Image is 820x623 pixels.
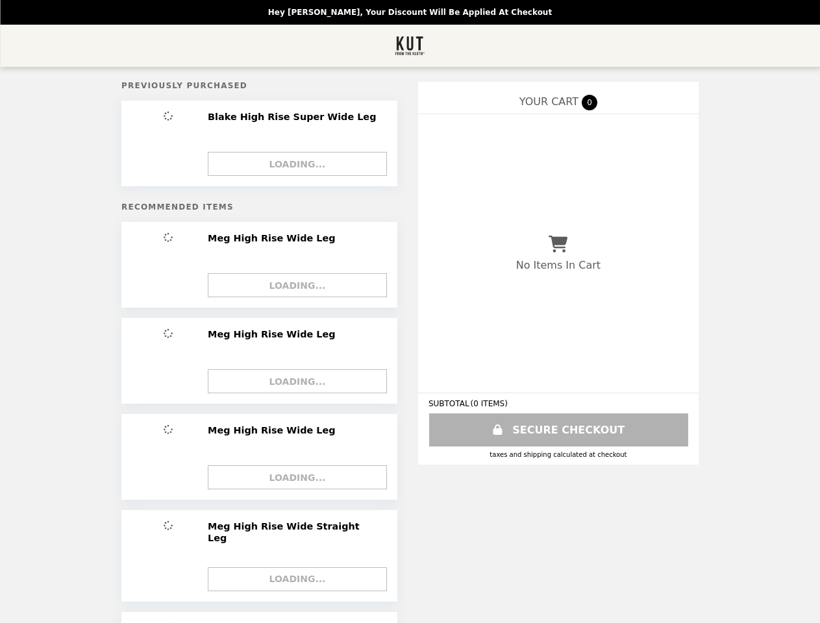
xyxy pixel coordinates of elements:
img: Brand Logo [395,32,425,59]
p: Hey [PERSON_NAME], your discount will be applied at checkout [268,8,552,17]
h2: Meg High Rise Wide Leg [208,424,340,436]
h5: Recommended Items [121,202,397,212]
h2: Meg High Rise Wide Straight Leg [208,520,383,544]
span: YOUR CART [519,95,578,108]
div: Taxes and Shipping calculated at checkout [429,451,688,458]
h2: Blake High Rise Super Wide Leg [208,111,381,123]
h2: Meg High Rise Wide Leg [208,328,340,340]
p: No Items In Cart [516,259,601,271]
h2: Meg High Rise Wide Leg [208,232,340,244]
span: ( 0 ITEMS ) [471,399,508,408]
h5: Previously Purchased [121,81,397,90]
span: SUBTOTAL [429,399,471,408]
span: 0 [582,95,597,110]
